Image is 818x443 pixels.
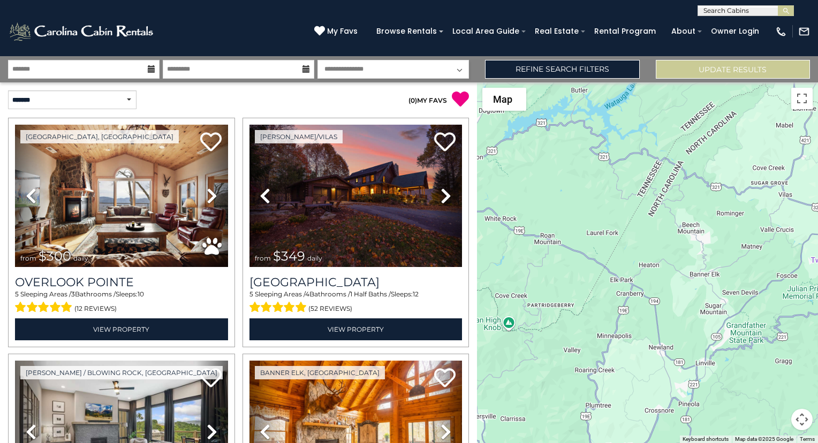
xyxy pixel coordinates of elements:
img: mail-regular-white.png [798,26,810,37]
a: Refine Search Filters [485,60,639,79]
a: View Property [15,318,228,340]
span: from [255,254,271,262]
span: 5 [249,290,253,298]
a: Owner Login [706,23,764,40]
a: [GEOGRAPHIC_DATA] [249,275,463,289]
h3: Diamond Creek Lodge [249,275,463,289]
img: White-1-2.png [8,21,156,42]
span: Map [493,94,512,105]
a: Rental Program [589,23,661,40]
a: Add to favorites [200,131,222,154]
span: 3 [71,290,75,298]
button: Keyboard shortcuts [683,436,729,443]
img: thumbnail_163281251.jpeg [249,125,463,267]
a: Real Estate [529,23,584,40]
a: About [666,23,701,40]
div: Sleeping Areas / Bathrooms / Sleeps: [15,289,228,315]
div: Sleeping Areas / Bathrooms / Sleeps: [249,289,463,315]
a: [PERSON_NAME] / Blowing Rock, [GEOGRAPHIC_DATA] [20,366,223,379]
a: Terms (opens in new tab) [800,436,815,442]
a: (0)MY FAVS [408,96,447,104]
span: 10 [138,290,144,298]
span: 4 [305,290,309,298]
button: Toggle fullscreen view [791,88,813,109]
a: Open this area in Google Maps (opens a new window) [480,429,515,443]
a: View Property [249,318,463,340]
button: Change map style [482,88,526,111]
a: My Favs [314,26,360,37]
img: thumbnail_163477009.jpeg [15,125,228,267]
span: daily [307,254,322,262]
span: 1 Half Baths / [350,290,391,298]
span: 5 [15,290,19,298]
span: daily [73,254,88,262]
img: phone-regular-white.png [775,26,787,37]
span: (52 reviews) [308,302,352,316]
a: Local Area Guide [447,23,525,40]
button: Map camera controls [791,409,813,430]
span: $300 [39,248,71,264]
a: Banner Elk, [GEOGRAPHIC_DATA] [255,366,385,379]
span: (12 reviews) [74,302,117,316]
span: ( ) [408,96,417,104]
span: 0 [411,96,415,104]
a: Browse Rentals [371,23,442,40]
a: [GEOGRAPHIC_DATA], [GEOGRAPHIC_DATA] [20,130,179,143]
span: $349 [273,248,305,264]
a: [PERSON_NAME]/Vilas [255,130,343,143]
span: My Favs [327,26,358,37]
span: 12 [413,290,419,298]
a: Overlook Pointe [15,275,228,289]
span: from [20,254,36,262]
button: Update Results [656,60,810,79]
a: Add to favorites [434,131,456,154]
a: Add to favorites [434,367,456,390]
img: Google [480,429,515,443]
span: Map data ©2025 Google [735,436,793,442]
